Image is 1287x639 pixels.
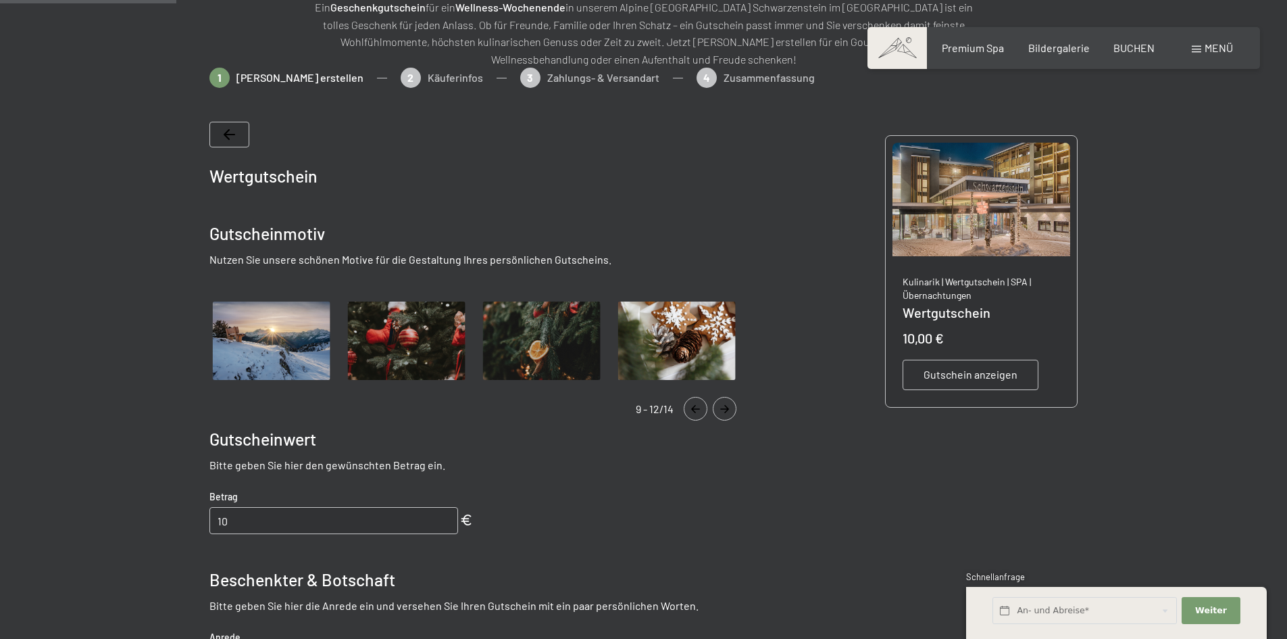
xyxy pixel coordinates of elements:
a: Premium Spa [942,41,1004,54]
span: Schnellanfrage [966,571,1025,582]
strong: Geschenkgutschein [330,1,426,14]
strong: Wellness-Wochenende [455,1,565,14]
a: Bildergalerie [1028,41,1090,54]
span: Weiter [1195,605,1227,617]
a: BUCHEN [1113,41,1155,54]
span: Menü [1205,41,1233,54]
button: Weiter [1182,597,1240,625]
